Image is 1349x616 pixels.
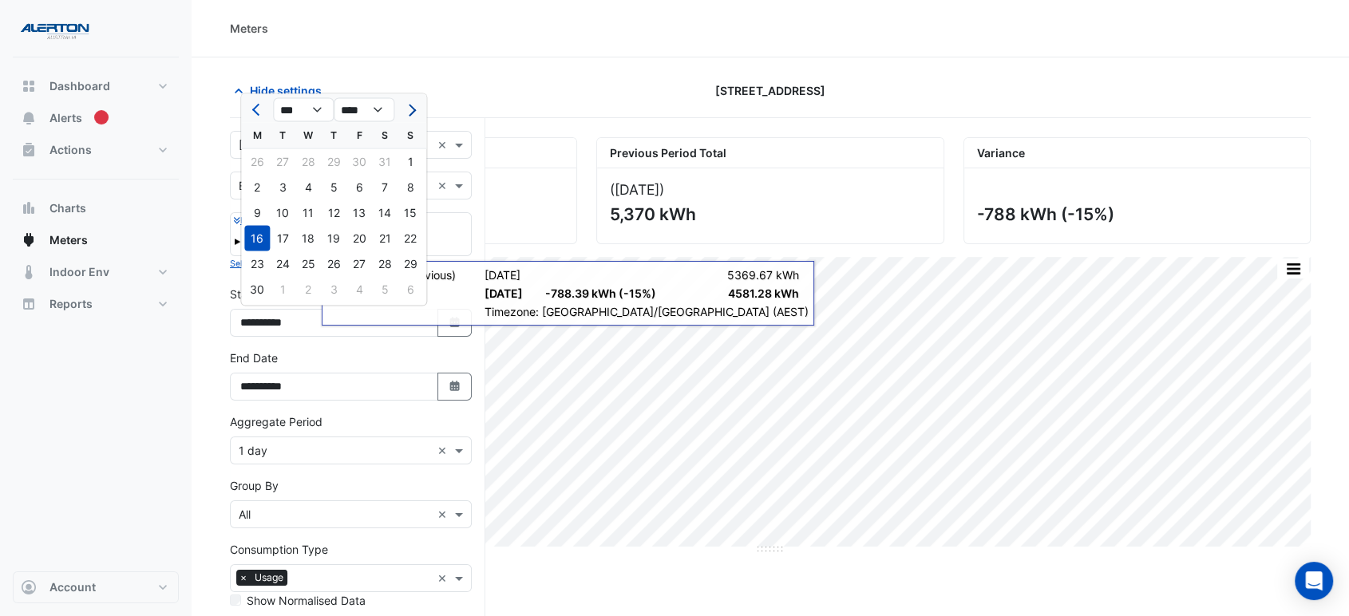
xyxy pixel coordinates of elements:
div: Sunday, June 1, 2025 [398,149,423,175]
div: 19 [321,226,346,251]
div: 27 [270,149,295,175]
fa-icon: Select Date [448,380,462,393]
div: ([DATE] ) [610,181,930,198]
label: Show Normalised Data [247,592,366,609]
div: 29 [321,149,346,175]
button: Hide settings [230,77,332,105]
div: Tuesday, July 1, 2025 [270,277,295,302]
div: 23 [244,251,270,277]
div: Friday, June 6, 2025 [346,175,372,200]
app-icon: Reports [21,296,37,312]
div: -788 kWh (-15%) [977,204,1294,224]
div: 20 [346,226,372,251]
div: Monday, June 16, 2025 [244,226,270,251]
div: Open Intercom Messenger [1295,562,1333,600]
button: Next month [401,97,420,123]
span: Clear [437,506,451,523]
button: Previous month [247,97,267,123]
div: Saturday, May 31, 2025 [372,149,398,175]
div: 17 [270,226,295,251]
div: M [244,123,270,148]
div: Sunday, June 29, 2025 [398,251,423,277]
div: 8 [398,175,423,200]
button: Actions [13,134,179,166]
label: End Date [230,349,278,366]
span: Charts [49,200,86,216]
div: 2 [295,277,321,302]
div: Friday, June 13, 2025 [346,200,372,226]
span: Hide settings [250,82,322,99]
div: Wednesday, June 11, 2025 [295,200,321,226]
small: Expand All [234,215,283,226]
div: Tuesday, June 17, 2025 [270,226,295,251]
button: Alerts [13,102,179,134]
button: Dashboard [13,70,179,102]
div: 18 [295,226,321,251]
div: 11 [295,200,321,226]
div: 1 [398,149,423,175]
div: 26 [321,251,346,277]
span: Clear [437,177,451,194]
label: Start Date [230,286,283,302]
div: Tooltip anchor [94,110,109,124]
div: Sunday, June 15, 2025 [398,200,423,226]
div: Thursday, June 5, 2025 [321,175,346,200]
div: Sunday, June 22, 2025 [398,226,423,251]
div: 28 [295,149,321,175]
div: Wednesday, June 4, 2025 [295,175,321,200]
button: Charts [13,192,179,224]
div: Saturday, June 28, 2025 [372,251,398,277]
div: 6 [346,175,372,200]
div: Monday, June 2, 2025 [244,175,270,200]
div: Wednesday, May 28, 2025 [295,149,321,175]
div: Tuesday, June 24, 2025 [270,251,295,277]
span: Clear [437,570,451,586]
div: S [372,123,398,148]
div: Thursday, June 12, 2025 [321,200,346,226]
div: Friday, July 4, 2025 [346,277,372,302]
span: [STREET_ADDRESS] [715,82,825,99]
div: 13 [346,200,372,226]
span: Dashboard [49,78,110,94]
div: 4 [346,277,372,302]
div: 30 [346,149,372,175]
small: Select Reportable [230,259,303,269]
div: 29 [398,251,423,277]
app-icon: Alerts [21,110,37,126]
div: Saturday, June 7, 2025 [372,175,398,200]
app-icon: Charts [21,200,37,216]
div: 3 [270,175,295,200]
span: Usage [251,570,287,586]
label: Aggregate Period [230,413,322,430]
img: Company Logo [19,13,91,45]
button: Account [13,571,179,603]
button: Expand All [234,213,283,227]
button: Meters [13,224,179,256]
div: Thursday, June 26, 2025 [321,251,346,277]
div: Meters [230,20,268,37]
div: Monday, May 26, 2025 [244,149,270,175]
div: 5,370 kWh [610,204,927,224]
label: Consumption Type [230,541,328,558]
app-icon: Meters [21,232,37,248]
div: 2 [244,175,270,200]
div: Sunday, July 6, 2025 [398,277,423,302]
div: 3 [321,277,346,302]
div: S [398,123,423,148]
span: Account [49,579,96,595]
span: Clear [437,442,451,459]
span: Meters [49,232,88,248]
div: 5 [372,277,398,302]
div: Friday, June 27, 2025 [346,251,372,277]
div: Monday, June 30, 2025 [244,277,270,302]
select: Select year [334,98,394,122]
fa-icon: Select Date [448,316,462,330]
div: W [295,123,321,148]
span: Indoor Env [49,264,109,280]
button: Indoor Env [13,256,179,288]
div: 14 [372,200,398,226]
div: Previous Period Total [597,138,943,168]
div: Wednesday, June 18, 2025 [295,226,321,251]
button: More Options [1277,259,1309,278]
div: 31 [372,149,398,175]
